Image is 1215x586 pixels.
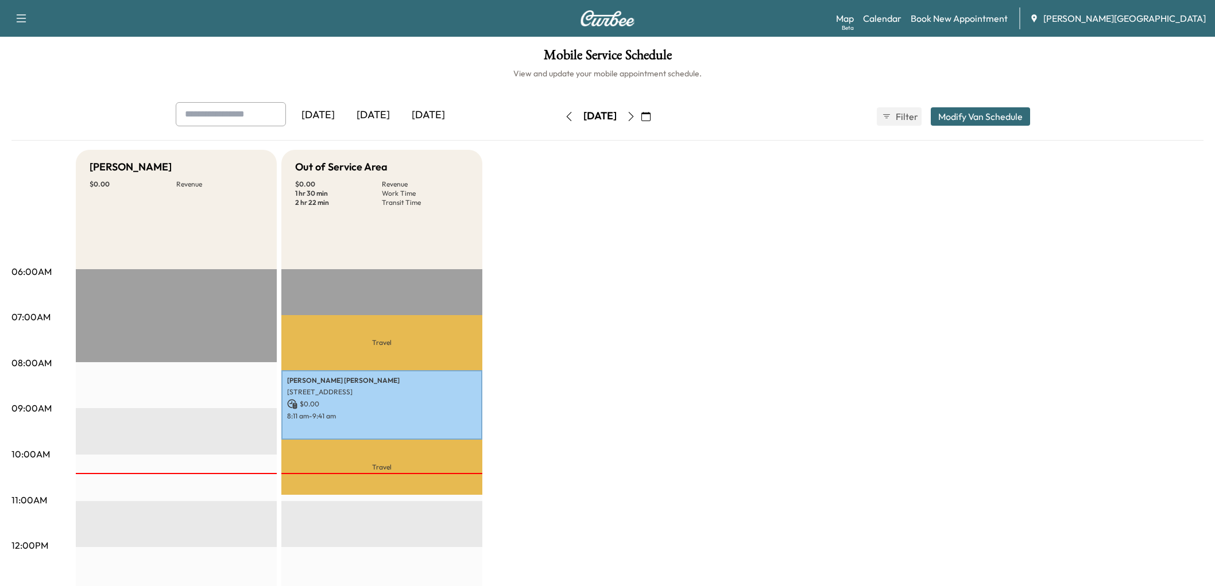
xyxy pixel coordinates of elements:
div: [DATE] [401,102,456,129]
p: Transit Time [382,198,469,207]
div: [DATE] [346,102,401,129]
p: Work Time [382,189,469,198]
p: 2 hr 22 min [295,198,382,207]
p: 09:00AM [11,401,52,415]
a: Book New Appointment [911,11,1008,25]
button: Filter [877,107,922,126]
p: 8:11 am - 9:41 am [287,412,477,421]
p: [PERSON_NAME] [PERSON_NAME] [287,376,477,385]
p: Travel [281,315,482,370]
span: [PERSON_NAME][GEOGRAPHIC_DATA] [1043,11,1206,25]
p: $ 0.00 [90,180,176,189]
p: $ 0.00 [287,399,477,409]
span: Filter [896,110,916,123]
p: Revenue [382,180,469,189]
h6: View and update your mobile appointment schedule. [11,68,1204,79]
div: [DATE] [583,109,617,123]
h1: Mobile Service Schedule [11,48,1204,68]
p: 08:00AM [11,356,52,370]
p: Revenue [176,180,263,189]
p: [STREET_ADDRESS] [287,387,477,397]
img: Curbee Logo [580,10,635,26]
a: Calendar [863,11,901,25]
p: 07:00AM [11,310,51,324]
p: 1 hr 30 min [295,189,382,198]
h5: Out of Service Area [295,159,388,175]
a: MapBeta [836,11,854,25]
p: 12:00PM [11,538,48,552]
p: Travel [281,440,482,495]
div: Beta [842,24,854,32]
p: 06:00AM [11,265,52,278]
button: Modify Van Schedule [931,107,1030,126]
p: $ 0.00 [295,180,382,189]
p: 10:00AM [11,447,50,461]
div: [DATE] [291,102,346,129]
p: 11:00AM [11,493,47,507]
h5: [PERSON_NAME] [90,159,172,175]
